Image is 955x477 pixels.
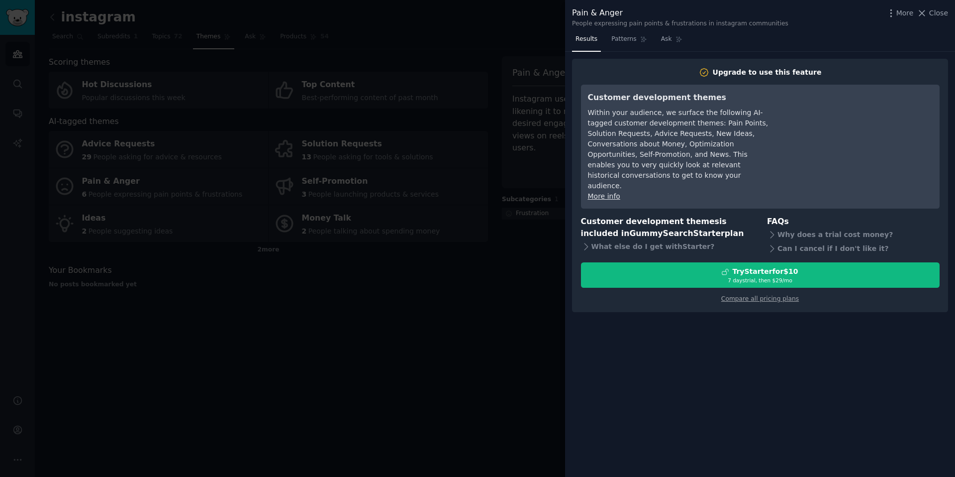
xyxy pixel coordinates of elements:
[572,19,788,28] div: People expressing pain points & frustrations in instagram communities
[575,35,597,44] span: Results
[767,216,940,228] h3: FAQs
[581,277,939,284] div: 7 days trial, then $ 29 /mo
[713,67,822,78] div: Upgrade to use this feature
[629,229,724,238] span: GummySearch Starter
[929,8,948,18] span: Close
[732,266,798,277] div: Try Starter for $10
[572,7,788,19] div: Pain & Anger
[588,192,620,200] a: More info
[581,240,754,254] div: What else do I get with Starter ?
[581,262,940,288] button: TryStarterfor$107 daystrial, then $29/mo
[658,31,686,52] a: Ask
[767,241,940,255] div: Can I cancel if I don't like it?
[661,35,672,44] span: Ask
[611,35,636,44] span: Patterns
[588,108,769,191] div: Within your audience, we surface the following AI-tagged customer development themes: Pain Points...
[581,216,754,240] h3: Customer development themes is included in plan
[767,228,940,241] div: Why does a trial cost money?
[783,92,933,166] iframe: YouTube video player
[917,8,948,18] button: Close
[572,31,601,52] a: Results
[608,31,650,52] a: Patterns
[721,295,799,302] a: Compare all pricing plans
[886,8,914,18] button: More
[896,8,914,18] span: More
[588,92,769,104] h3: Customer development themes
